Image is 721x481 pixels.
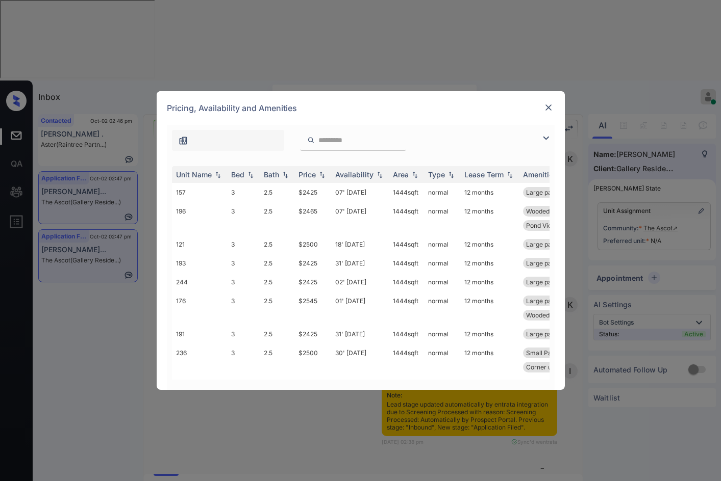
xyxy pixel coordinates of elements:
[172,273,227,291] td: 244
[260,377,294,395] td: 2.5
[172,183,227,202] td: 157
[227,343,260,377] td: 3
[526,222,557,229] span: Pond View
[424,183,460,202] td: normal
[294,254,331,273] td: $2425
[526,349,559,357] span: Small Patio
[294,235,331,254] td: $2500
[389,202,424,235] td: 1444 sqft
[543,102,554,113] img: close
[245,171,256,178] img: sorting
[331,202,389,235] td: 07' [DATE]
[260,343,294,377] td: 2.5
[331,325,389,343] td: 31' [DATE]
[172,377,227,395] td: 105
[172,202,227,235] td: 196
[176,170,212,179] div: Unit Name
[526,311,565,319] span: Wooded View
[227,202,260,235] td: 3
[424,202,460,235] td: normal
[375,171,385,178] img: sorting
[331,377,389,395] td: 18' [DATE]
[227,235,260,254] td: 3
[331,343,389,377] td: 30' [DATE]
[526,207,565,215] span: Wooded View
[460,235,519,254] td: 12 months
[307,136,315,145] img: icon-zuma
[393,170,409,179] div: Area
[410,171,420,178] img: sorting
[260,254,294,273] td: 2.5
[227,183,260,202] td: 3
[460,273,519,291] td: 12 months
[389,343,424,377] td: 1444 sqft
[227,377,260,395] td: 3
[260,183,294,202] td: 2.5
[260,291,294,325] td: 2.5
[231,170,244,179] div: Bed
[523,170,557,179] div: Amenities
[424,377,460,395] td: normal
[294,273,331,291] td: $2425
[294,325,331,343] td: $2425
[294,291,331,325] td: $2545
[389,235,424,254] td: 1444 sqft
[424,325,460,343] td: normal
[331,254,389,273] td: 31' [DATE]
[389,377,424,395] td: 1444 sqft
[446,171,456,178] img: sorting
[172,343,227,377] td: 236
[389,273,424,291] td: 1444 sqft
[227,254,260,273] td: 3
[172,325,227,343] td: 191
[505,171,515,178] img: sorting
[260,235,294,254] td: 2.5
[299,170,316,179] div: Price
[464,170,504,179] div: Lease Term
[331,235,389,254] td: 18' [DATE]
[540,132,552,144] img: icon-zuma
[460,183,519,202] td: 12 months
[172,235,227,254] td: 121
[389,291,424,325] td: 1444 sqft
[526,259,574,267] span: Large patio/bal...
[460,325,519,343] td: 12 months
[460,202,519,235] td: 12 months
[227,325,260,343] td: 3
[460,343,519,377] td: 12 months
[424,343,460,377] td: normal
[389,325,424,343] td: 1444 sqft
[227,273,260,291] td: 3
[389,183,424,202] td: 1444 sqft
[294,377,331,395] td: $2250
[331,273,389,291] td: 02' [DATE]
[260,273,294,291] td: 2.5
[264,170,279,179] div: Bath
[227,291,260,325] td: 3
[260,325,294,343] td: 2.5
[424,273,460,291] td: normal
[294,202,331,235] td: $2465
[294,183,331,202] td: $2425
[526,330,574,338] span: Large patio/bal...
[331,291,389,325] td: 01' [DATE]
[460,377,519,395] td: 12 months
[389,254,424,273] td: 1444 sqft
[526,189,574,196] span: Large patio/bal...
[178,136,188,146] img: icon-zuma
[157,91,565,125] div: Pricing, Availability and Amenities
[172,291,227,325] td: 176
[526,240,574,248] span: Large patio/bal...
[424,254,460,273] td: normal
[460,291,519,325] td: 12 months
[213,171,223,178] img: sorting
[335,170,374,179] div: Availability
[172,254,227,273] td: 193
[260,202,294,235] td: 2.5
[460,254,519,273] td: 12 months
[526,278,574,286] span: Large patio/bal...
[331,183,389,202] td: 07' [DATE]
[428,170,445,179] div: Type
[526,297,574,305] span: Large patio/bal...
[294,343,331,377] td: $2500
